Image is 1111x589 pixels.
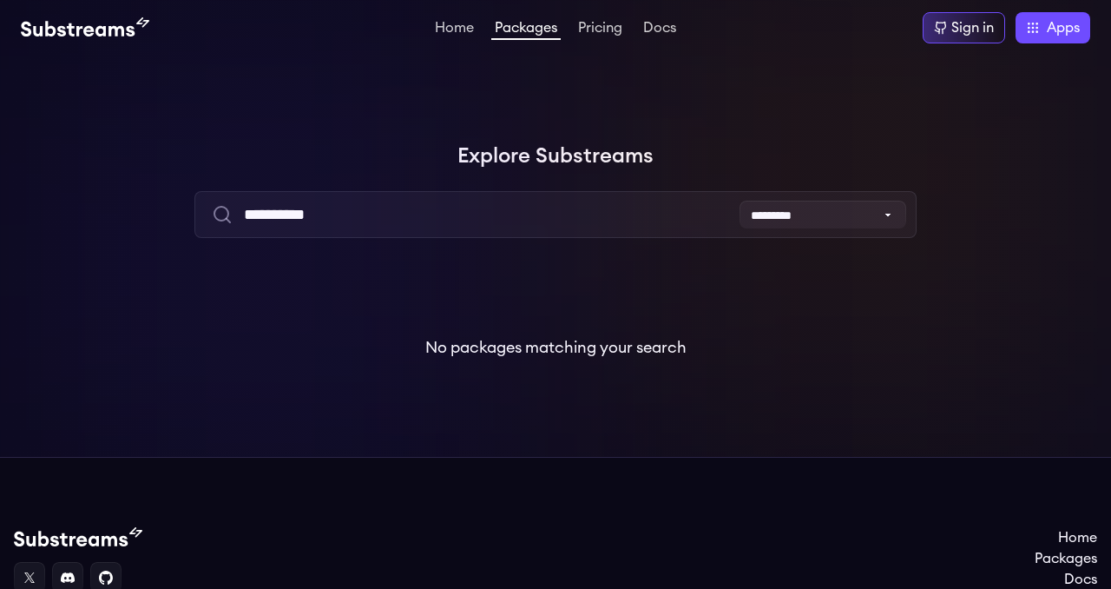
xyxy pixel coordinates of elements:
a: Docs [640,21,680,38]
h1: Explore Substreams [14,139,1097,174]
a: Sign in [923,12,1005,43]
p: No packages matching your search [425,335,687,360]
img: Substream's logo [14,527,142,548]
a: Packages [491,21,561,40]
a: Home [431,21,477,38]
span: Apps [1047,17,1080,38]
a: Home [1035,527,1097,548]
a: Packages [1035,548,1097,569]
img: Substream's logo [21,17,149,38]
div: Sign in [951,17,994,38]
a: Pricing [575,21,626,38]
